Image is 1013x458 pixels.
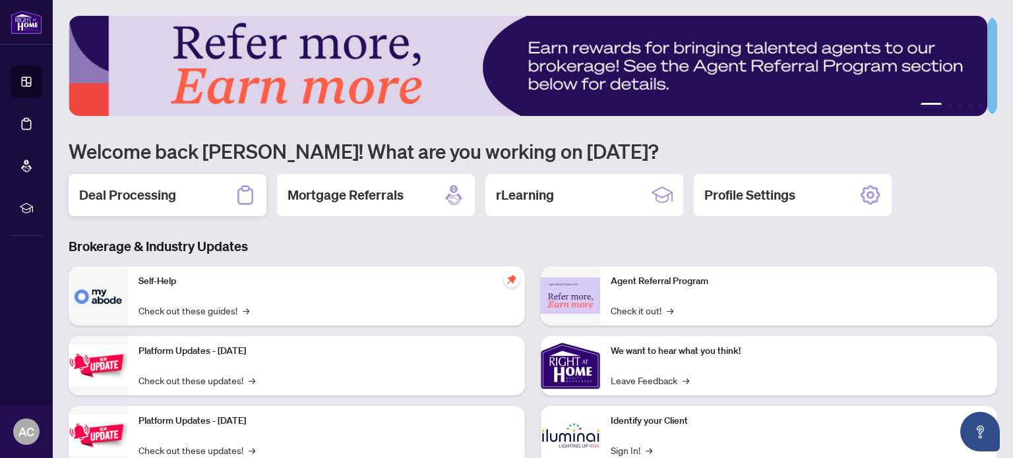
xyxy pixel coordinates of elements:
[249,443,255,457] span: →
[138,373,255,387] a: Check out these updates!→
[611,303,673,318] a: Check it out!→
[646,443,652,457] span: →
[968,103,973,108] button: 4
[611,373,689,387] a: Leave Feedback→
[958,103,963,108] button: 3
[541,336,600,395] img: We want to hear what you think!
[611,344,987,358] p: We want to hear what you think!
[921,103,942,108] button: 1
[496,186,554,204] h2: rLearning
[79,186,176,204] h2: Deal Processing
[69,237,997,256] h3: Brokerage & Industry Updates
[138,303,249,318] a: Check out these guides!→
[704,186,795,204] h2: Profile Settings
[138,274,514,289] p: Self-Help
[69,16,987,116] img: Slide 0
[611,274,987,289] p: Agent Referral Program
[960,412,1000,451] button: Open asap
[249,373,255,387] span: →
[69,266,128,326] img: Self-Help
[288,186,404,204] h2: Mortgage Referrals
[11,10,42,34] img: logo
[138,344,514,358] p: Platform Updates - [DATE]
[667,303,673,318] span: →
[243,303,249,318] span: →
[541,277,600,314] img: Agent Referral Program
[69,138,997,163] h1: Welcome back [PERSON_NAME]! What are you working on [DATE]?
[947,103,952,108] button: 2
[504,272,520,287] span: pushpin
[683,373,689,387] span: →
[69,415,128,456] img: Platform Updates - July 8, 2025
[979,103,984,108] button: 5
[138,443,255,457] a: Check out these updates!→
[138,414,514,428] p: Platform Updates - [DATE]
[611,414,987,428] p: Identify your Client
[611,443,652,457] a: Sign In!→
[18,422,34,441] span: AC
[69,345,128,386] img: Platform Updates - July 21, 2025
